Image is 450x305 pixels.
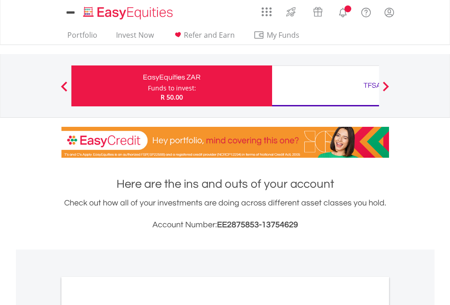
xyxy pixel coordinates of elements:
h3: Account Number: [61,219,389,231]
span: My Funds [253,29,313,41]
img: EasyCredit Promotion Banner [61,127,389,158]
img: EasyEquities_Logo.png [81,5,177,20]
a: Portfolio [64,30,101,45]
div: Funds to invest: [148,84,196,93]
a: Invest Now [112,30,157,45]
div: EasyEquities ZAR [77,71,267,84]
button: Previous [55,86,73,95]
a: FAQ's and Support [354,2,378,20]
h1: Here are the ins and outs of your account [61,176,389,192]
img: vouchers-v2.svg [310,5,325,19]
a: Notifications [331,2,354,20]
a: AppsGrid [256,2,278,17]
a: Refer and Earn [169,30,238,45]
span: EE2875853-13754629 [217,220,298,229]
div: Check out how all of your investments are doing across different asset classes you hold. [61,197,389,231]
a: Vouchers [304,2,331,19]
img: grid-menu-icon.svg [262,7,272,17]
span: R 50.00 [161,93,183,101]
img: thrive-v2.svg [283,5,298,19]
span: Refer and Earn [184,30,235,40]
a: My Profile [378,2,401,22]
button: Next [377,86,395,95]
a: Home page [80,2,177,20]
